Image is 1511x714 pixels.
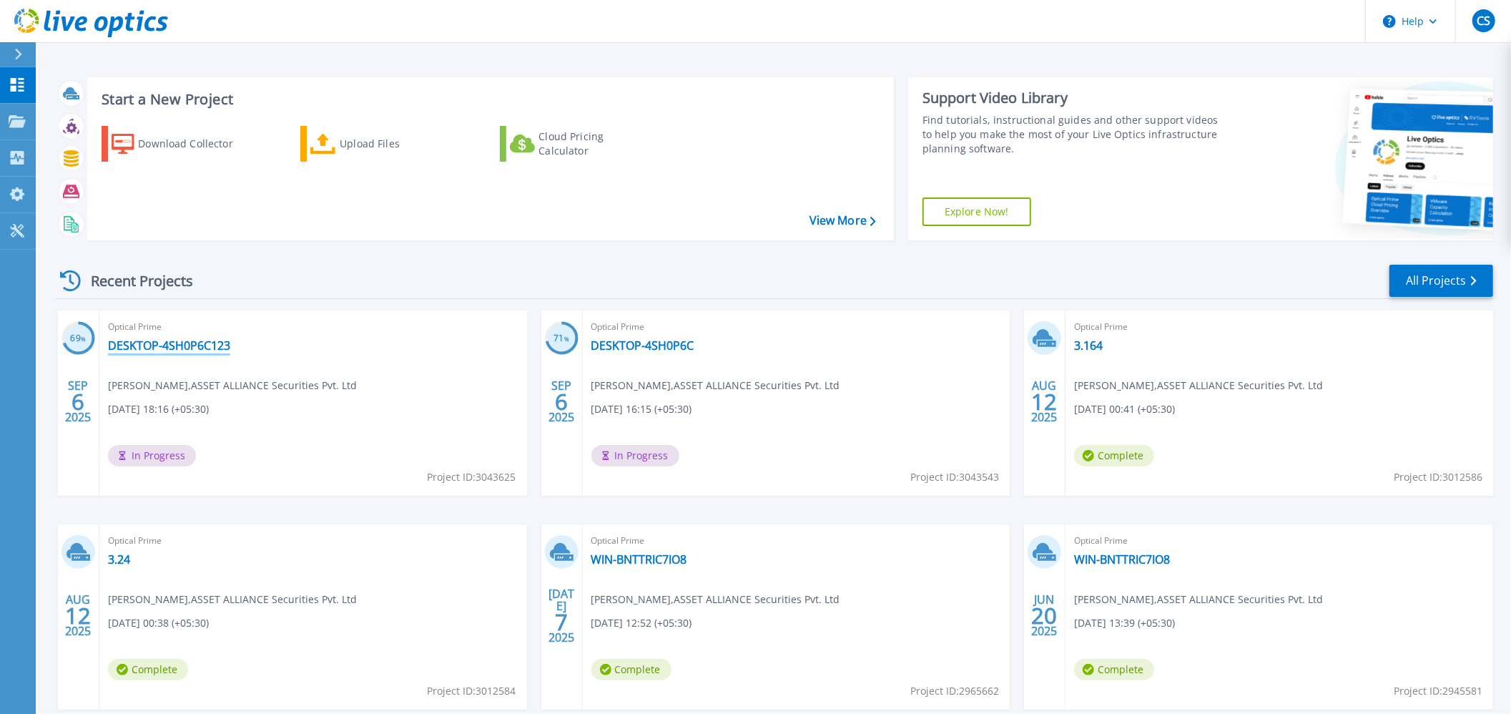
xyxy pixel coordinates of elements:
span: [DATE] 18:16 (+05:30) [108,401,209,417]
span: Optical Prime [591,319,1002,335]
div: Download Collector [138,129,252,158]
span: Project ID: 3043543 [910,469,999,485]
span: Optical Prime [108,319,518,335]
span: [DATE] 16:15 (+05:30) [591,401,692,417]
span: Project ID: 3043625 [428,469,516,485]
span: Optical Prime [108,533,518,549]
span: Optical Prime [591,533,1002,549]
span: 6 [72,396,84,408]
a: Upload Files [300,126,460,162]
h3: 71 [545,331,579,347]
a: 3.164 [1074,338,1103,353]
span: [PERSON_NAME] , ASSET ALLIANCE Securities Pvt. Ltd [1074,592,1323,607]
a: 3.24 [108,552,130,567]
span: [PERSON_NAME] , ASSET ALLIANCE Securities Pvt. Ltd [591,378,840,393]
a: Download Collector [102,126,261,162]
a: Explore Now! [922,197,1031,226]
span: In Progress [108,445,196,466]
a: WIN-BNTTRIC7IO8 [1074,552,1170,567]
span: Project ID: 2945581 [1394,683,1482,699]
a: Cloud Pricing Calculator [500,126,659,162]
div: Recent Projects [55,263,212,298]
a: WIN-BNTTRIC7IO8 [591,552,687,567]
div: Cloud Pricing Calculator [538,129,653,158]
span: 6 [555,396,568,408]
div: AUG 2025 [64,590,92,642]
span: % [564,335,569,343]
h3: 69 [61,331,95,347]
span: Complete [108,659,188,680]
span: Complete [591,659,671,680]
div: AUG 2025 [1031,376,1058,428]
span: CS [1477,15,1490,26]
span: Project ID: 3012584 [428,683,516,699]
span: 7 [555,616,568,628]
span: Optical Prime [1074,533,1485,549]
span: [DATE] 00:38 (+05:30) [108,615,209,631]
span: Optical Prime [1074,319,1485,335]
span: In Progress [591,445,679,466]
span: [DATE] 12:52 (+05:30) [591,615,692,631]
span: Project ID: 2965662 [910,683,999,699]
span: 12 [1032,396,1058,408]
span: [PERSON_NAME] , ASSET ALLIANCE Securities Pvt. Ltd [591,592,840,607]
h3: Start a New Project [102,92,875,107]
span: % [81,335,86,343]
span: Complete [1074,445,1154,466]
div: Support Video Library [922,89,1222,107]
span: [PERSON_NAME] , ASSET ALLIANCE Securities Pvt. Ltd [108,592,357,607]
div: [DATE] 2025 [548,590,575,642]
a: All Projects [1389,265,1493,297]
div: JUN 2025 [1031,590,1058,642]
a: View More [809,214,876,228]
span: [PERSON_NAME] , ASSET ALLIANCE Securities Pvt. Ltd [108,378,357,393]
span: 20 [1032,610,1058,622]
span: Complete [1074,659,1154,680]
span: 12 [65,610,91,622]
div: Upload Files [340,129,454,158]
div: SEP 2025 [64,376,92,428]
a: DESKTOP-4SH0P6C123 [108,338,230,353]
span: [PERSON_NAME] , ASSET ALLIANCE Securities Pvt. Ltd [1074,378,1323,393]
span: [DATE] 13:39 (+05:30) [1074,615,1175,631]
a: DESKTOP-4SH0P6C [591,338,694,353]
span: Project ID: 3012586 [1394,469,1482,485]
div: SEP 2025 [548,376,575,428]
div: Find tutorials, instructional guides and other support videos to help you make the most of your L... [922,113,1222,156]
span: [DATE] 00:41 (+05:30) [1074,401,1175,417]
